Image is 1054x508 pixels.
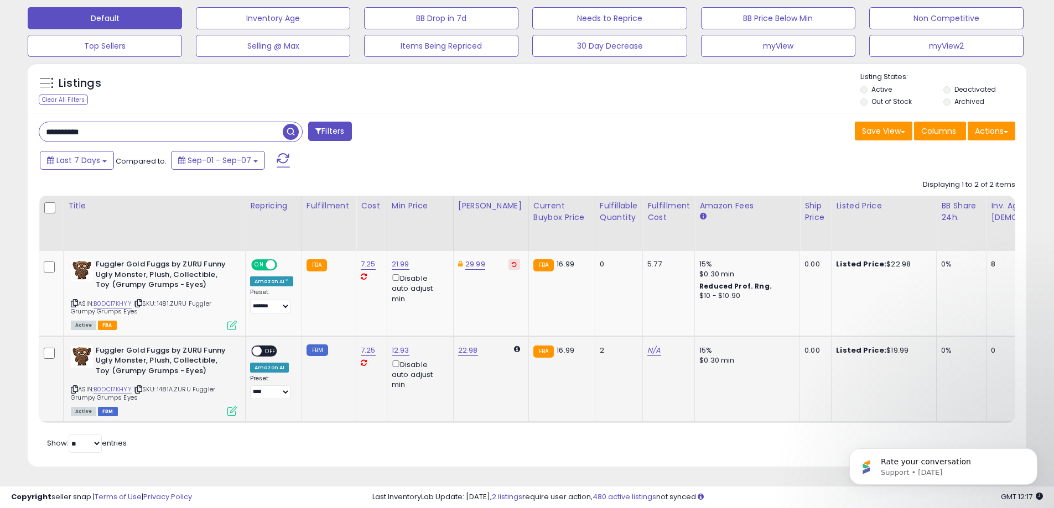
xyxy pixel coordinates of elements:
[392,200,449,212] div: Min Price
[262,346,279,355] span: OFF
[699,345,791,355] div: 15%
[492,491,522,502] a: 2 listings
[532,7,687,29] button: Needs to Reprice
[458,345,478,356] a: 22.98
[941,259,978,269] div: 0%
[600,259,634,269] div: 0
[171,151,265,170] button: Sep-01 - Sep-07
[96,345,230,379] b: Fuggler Gold Fuggs by ZURU Funny Ugly Monster, Plush, Collectible, Toy (Grumpy Grumps - Eyes)
[364,7,518,29] button: BB Drop in 7d
[699,291,791,301] div: $10 - $10.90
[533,259,554,271] small: FBA
[836,200,932,212] div: Listed Price
[250,289,293,313] div: Preset:
[307,344,328,356] small: FBM
[836,259,886,269] b: Listed Price:
[465,259,485,270] a: 29.99
[59,76,101,91] h5: Listings
[954,97,984,106] label: Archived
[361,259,376,270] a: 7.25
[276,260,293,270] span: OFF
[196,35,350,57] button: Selling @ Max
[250,375,293,400] div: Preset:
[855,122,912,140] button: Save View
[98,321,117,330] span: FBA
[94,299,132,308] a: B0DC17KHYY
[871,97,912,106] label: Out of Stock
[56,155,100,166] span: Last 7 Days
[96,259,230,293] b: Fuggler Gold Fuggs by ZURU Funny Ugly Monster, Plush, Collectible, Toy (Grumpy Grumps - Eyes)
[28,35,182,57] button: Top Sellers
[71,299,211,316] span: | SKU: 1481.ZURU Fuggler Grumpy Grumps Eyes
[11,491,51,502] strong: Copyright
[307,259,327,271] small: FBA
[392,358,445,390] div: Disable auto adjust min
[250,200,297,212] div: Repricing
[392,272,445,304] div: Disable auto adjust min
[364,35,518,57] button: Items Being Repriced
[307,200,351,212] div: Fulfillment
[533,200,590,223] div: Current Buybox Price
[836,345,886,355] b: Listed Price:
[647,259,686,269] div: 5.77
[647,200,690,223] div: Fulfillment Cost
[804,200,827,223] div: Ship Price
[701,35,855,57] button: myView
[701,7,855,29] button: BB Price Below Min
[71,345,93,368] img: 51FGiuIUAvL._SL40_.jpg
[71,321,96,330] span: All listings currently available for purchase on Amazon
[308,122,351,141] button: Filters
[836,259,928,269] div: $22.98
[869,35,1024,57] button: myView2
[699,281,772,291] b: Reduced Prof. Rng.
[699,212,706,222] small: Amazon Fees.
[804,345,823,355] div: 0.00
[392,345,409,356] a: 12.93
[699,355,791,365] div: $0.30 min
[71,407,96,416] span: All listings currently available for purchase on Amazon
[68,200,241,212] div: Title
[392,259,409,270] a: 21.99
[71,345,237,415] div: ASIN:
[361,200,382,212] div: Cost
[28,7,182,29] button: Default
[40,151,114,170] button: Last 7 Days
[11,492,192,502] div: seller snap | |
[593,491,656,502] a: 480 active listings
[600,200,638,223] div: Fulfillable Quantity
[514,345,520,353] i: Calculated using Dynamic Max Price.
[600,345,634,355] div: 2
[196,7,350,29] button: Inventory Age
[71,259,93,281] img: 51FGiuIUAvL._SL40_.jpg
[921,125,956,137] span: Columns
[252,260,266,270] span: ON
[647,345,661,356] a: N/A
[458,200,524,212] div: [PERSON_NAME]
[250,363,289,373] div: Amazon AI
[869,7,1024,29] button: Non Competitive
[250,276,293,286] div: Amazon AI *
[533,345,554,358] small: FBA
[143,491,192,502] a: Privacy Policy
[372,492,1043,502] div: Last InventoryLab Update: [DATE], require user action, not synced.
[188,155,251,166] span: Sep-01 - Sep-07
[860,72,1026,82] p: Listing States:
[98,407,118,416] span: FBM
[914,122,966,140] button: Columns
[941,200,982,223] div: BB Share 24h.
[361,345,376,356] a: 7.25
[39,95,88,105] div: Clear All Filters
[871,85,892,94] label: Active
[71,385,215,401] span: | SKU: 1481A.ZURU Fuggler Grumpy Grumps Eyes
[71,259,237,329] div: ASIN:
[804,259,823,269] div: 0.00
[557,345,574,355] span: 16.99
[116,156,167,166] span: Compared to:
[532,35,687,57] button: 30 Day Decrease
[47,438,127,448] span: Show: entries
[954,85,996,94] label: Deactivated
